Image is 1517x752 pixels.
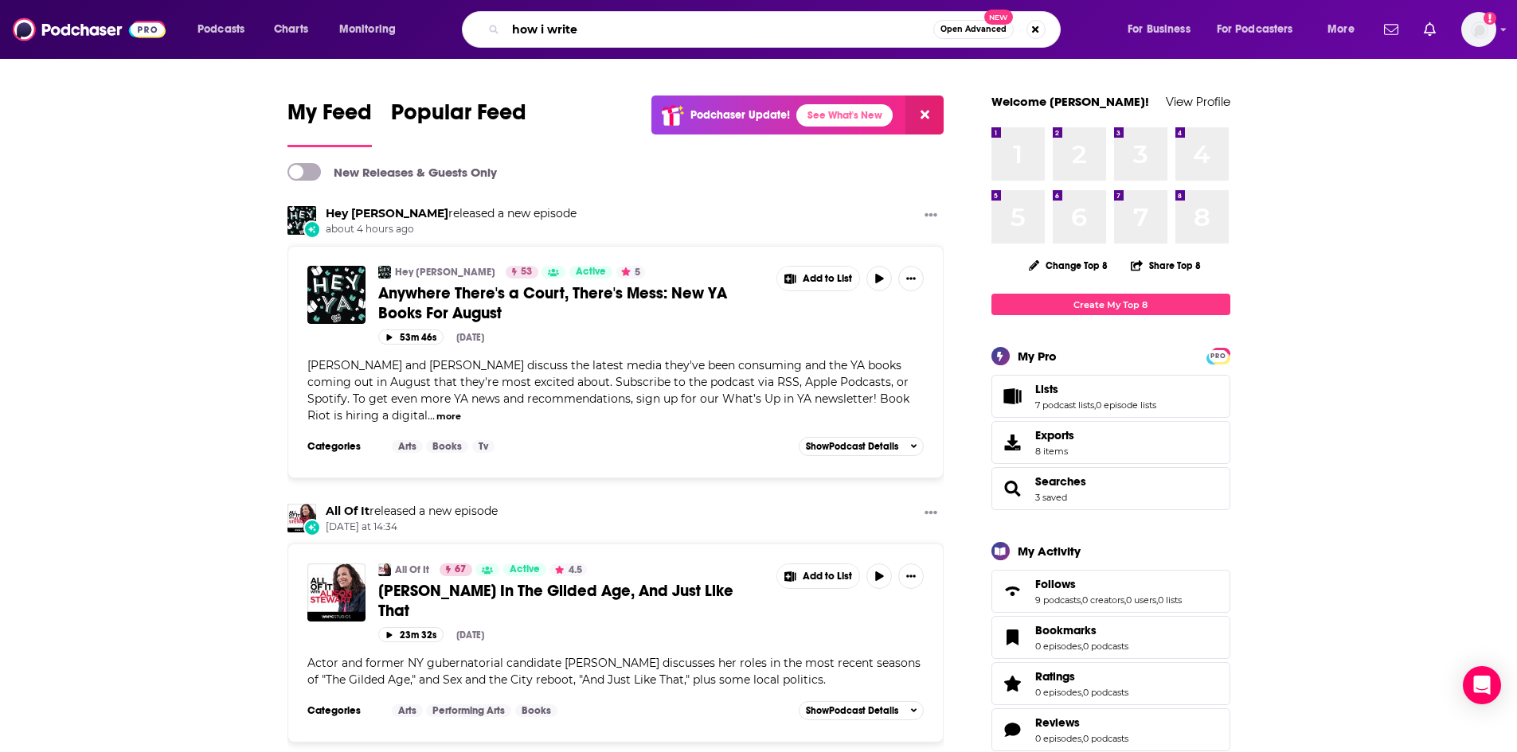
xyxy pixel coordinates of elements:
[326,504,498,519] h3: released a new episode
[1018,349,1057,364] div: My Pro
[1461,12,1496,47] button: Show profile menu
[799,437,925,456] button: ShowPodcast Details
[898,266,924,291] button: Show More Button
[339,18,396,41] span: Monitoring
[510,562,540,578] span: Active
[803,571,852,583] span: Add to List
[616,266,645,279] button: 5
[997,431,1029,454] span: Exports
[1081,641,1083,652] span: ,
[391,99,526,147] a: Popular Feed
[806,441,898,452] span: Show Podcast Details
[1081,594,1082,606] span: ,
[307,440,379,453] h3: Categories
[287,99,372,147] a: My Feed
[426,440,468,453] a: Books
[326,504,369,518] a: All Of It
[991,708,1230,751] span: Reviews
[1035,577,1182,591] a: Follows
[440,563,472,576] a: 67
[569,266,612,279] a: Active
[378,581,765,621] a: [PERSON_NAME] In The Gilded Age, And Just Like That
[796,104,893,127] a: See What's New
[991,94,1149,109] a: Welcome [PERSON_NAME]!
[1417,16,1442,43] a: Show notifications dropdown
[1130,250,1202,281] button: Share Top 8
[1035,623,1128,637] a: Bookmarks
[274,18,308,41] span: Charts
[287,99,372,135] span: My Feed
[1018,544,1081,559] div: My Activity
[1035,428,1074,442] span: Exports
[1124,594,1126,606] span: ,
[186,17,265,42] button: open menu
[550,563,587,576] button: 4.5
[1463,666,1501,704] div: Open Intercom Messenger
[328,17,416,42] button: open menu
[997,719,1029,741] a: Reviews
[918,504,944,524] button: Show More Button
[515,704,557,717] a: Books
[503,563,546,576] a: Active
[378,627,444,642] button: 23m 32s
[521,264,532,280] span: 53
[456,629,484,641] div: [DATE]
[307,656,921,687] span: Actor and former NY gubernatorial candidate [PERSON_NAME] discusses her roles in the most recent ...
[1083,641,1128,652] a: 0 podcasts
[1461,12,1496,47] span: Logged in as kkneafsey
[287,504,316,532] img: All Of It
[1035,446,1074,457] span: 8 items
[1035,715,1128,730] a: Reviews
[991,467,1230,510] span: Searches
[1128,18,1191,41] span: For Business
[264,17,318,42] a: Charts
[436,410,461,423] button: more
[287,206,316,235] img: Hey YA
[395,266,495,279] a: Hey [PERSON_NAME]
[303,519,321,536] div: New Episode
[326,206,577,221] h3: released a new episode
[991,294,1230,315] a: Create My Top 8
[997,385,1029,407] a: Lists
[392,440,423,453] a: Arts
[777,267,860,290] button: Show More Button
[1035,669,1128,684] a: Ratings
[426,704,511,717] a: Performing Arts
[1126,594,1156,606] a: 0 users
[991,375,1230,418] span: Lists
[991,421,1230,464] a: Exports
[918,206,944,226] button: Show More Button
[1158,594,1182,606] a: 0 lists
[455,562,466,578] span: 67
[378,283,727,323] span: Anywhere There's a Court, There's Mess: New YA Books For August
[13,14,166,45] img: Podchaser - Follow, Share and Rate Podcasts
[307,704,379,717] h3: Categories
[307,266,366,324] img: Anywhere There's a Court, There's Mess: New YA Books For August
[287,163,497,181] a: New Releases & Guests Only
[1081,733,1083,744] span: ,
[777,564,860,588] button: Show More Button
[690,108,790,122] p: Podchaser Update!
[991,570,1230,613] span: Follows
[1035,399,1094,411] a: 7 podcast lists
[1035,382,1156,396] a: Lists
[997,672,1029,695] a: Ratings
[1316,17,1374,42] button: open menu
[428,408,435,423] span: ...
[898,563,924,589] button: Show More Button
[326,206,448,220] a: Hey YA
[997,477,1029,500] a: Searches
[799,701,925,720] button: ShowPodcast Details
[1217,18,1293,41] span: For Podcasters
[1209,350,1228,362] span: PRO
[1378,16,1405,43] a: Show notifications dropdown
[307,563,366,621] img: Cynthia Nixon In The Gilded Age, And Just Like That
[1035,577,1076,591] span: Follows
[1082,594,1124,606] a: 0 creators
[506,17,933,42] input: Search podcasts, credits, & more...
[378,266,391,279] img: Hey YA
